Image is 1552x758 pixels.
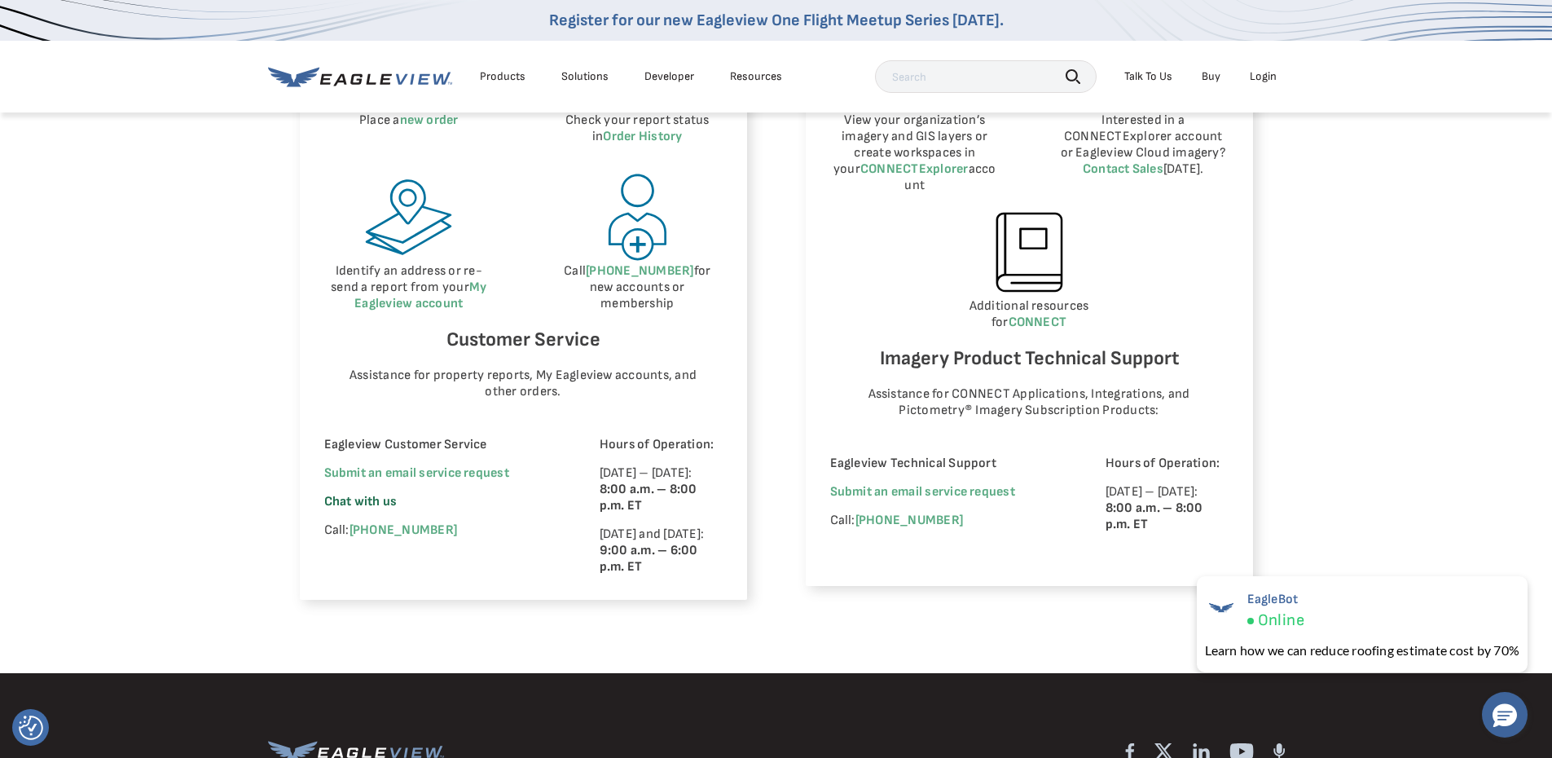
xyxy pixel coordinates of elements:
[552,263,723,312] p: Call for new accounts or membership
[1124,69,1172,84] div: Talk To Us
[1106,456,1229,472] p: Hours of Operation:
[586,263,693,279] a: [PHONE_NUMBER]
[1106,484,1229,533] p: [DATE] – [DATE]:
[324,263,495,312] p: Identify an address or re-send a report from your
[855,513,963,528] a: [PHONE_NUMBER]
[1250,69,1277,84] div: Login
[600,465,723,514] p: [DATE] – [DATE]:
[600,437,723,453] p: Hours of Operation:
[644,69,694,84] a: Developer
[730,69,782,84] div: Resources
[1205,592,1238,624] img: EagleBot
[875,60,1097,93] input: Search
[549,11,1004,30] a: Register for our new Eagleview One Flight Meetup Series [DATE].
[603,129,682,144] a: Order History
[480,69,525,84] div: Products
[1247,592,1304,607] span: EagleBot
[860,161,969,177] a: CONNECTExplorer
[600,482,697,513] strong: 8:00 a.m. – 8:00 p.m. ET
[1009,315,1067,330] a: CONNECT
[350,522,457,538] a: [PHONE_NUMBER]
[1258,610,1304,631] span: Online
[830,456,1061,472] p: Eagleview Technical Support
[830,298,1229,331] p: Additional resources for
[1482,692,1528,738] button: Hello, have a question? Let’s chat.
[324,522,555,539] p: Call:
[846,386,1212,419] p: Assistance for CONNECT Applications, Integrations, and Pictometry® Imagery Subscription Products:
[1058,112,1229,178] p: Interested in a CONNECTExplorer account or Eagleview Cloud imagery? [DATE].
[400,112,459,128] a: new order
[19,716,43,740] img: Revisit consent button
[19,716,43,740] button: Consent Preferences
[552,112,723,145] p: Check your report status in
[1202,69,1220,84] a: Buy
[324,494,398,509] span: Chat with us
[354,280,486,311] a: My Eagleview account
[830,484,1015,500] a: Submit an email service request
[1083,161,1163,177] a: Contact Sales
[1205,641,1519,660] div: Learn how we can reduce roofing estimate cost by 70%
[830,513,1061,529] p: Call:
[324,437,555,453] p: Eagleview Customer Service
[340,368,706,400] p: Assistance for property reports, My Eagleview accounts, and other orders.
[561,69,609,84] div: Solutions
[324,465,509,481] a: Submit an email service request
[324,324,723,355] h6: Customer Service
[830,343,1229,374] h6: Imagery Product Technical Support
[600,527,723,575] p: [DATE] and [DATE]:
[324,112,495,129] p: Place a
[830,112,1000,194] p: View your organization’s imagery and GIS layers or create workspaces in your account
[600,543,698,575] strong: 9:00 a.m. – 6:00 p.m. ET
[1106,500,1203,532] strong: 8:00 a.m. – 8:00 p.m. ET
